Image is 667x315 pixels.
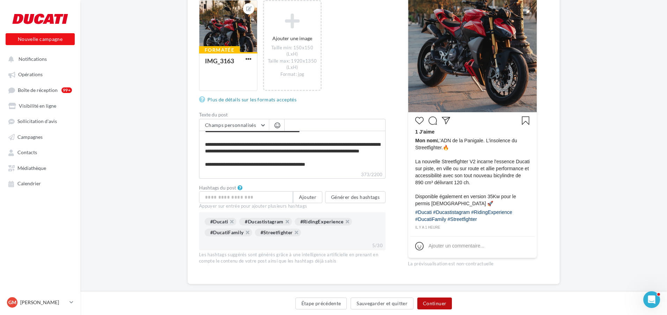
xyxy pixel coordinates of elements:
[17,150,37,156] span: Contacts
[428,242,484,249] div: Ajouter un commentaire...
[239,218,292,225] div: #Ducastistagram
[205,229,252,236] div: #DucatiFamily
[17,119,57,124] span: Sollicitation d'avis
[415,138,437,143] span: Mon nom
[428,116,437,125] svg: Commenter
[295,218,352,225] div: #RidingExperience
[199,171,386,179] label: 373/2200
[205,218,236,225] div: #Ducati
[415,242,424,250] svg: Emoji
[17,181,41,187] span: Calendrier
[20,299,67,306] p: [PERSON_NAME]
[61,87,72,93] div: 99+
[199,203,386,209] div: Appuyer sur entrée pour ajouter plusieurs hashtags
[199,95,299,104] a: Plus de détails sur les formats acceptés
[6,33,75,45] button: Nouvelle campagne
[325,191,386,203] button: Générer des hashtags
[255,229,301,236] div: #Streetfighter
[199,119,269,131] button: Champs personnalisés
[4,162,76,174] a: Médiathèque
[417,298,452,309] button: Continuer
[4,115,76,127] a: Sollicitation d'avis
[199,252,386,264] div: Les hashtags suggérés sont générés grâce à une intelligence artificielle en prenant en compte le ...
[17,134,43,140] span: Campagnes
[18,72,43,78] span: Opérations
[199,46,240,54] div: Formatée
[4,84,76,96] a: Boîte de réception99+
[415,137,530,207] span: L'ADN de la Panigale. L'insolence du Streetfighter.🔥 La nouvelle Streetfighter V2 incarne l'essen...
[415,224,530,231] div: il y a 1 heure
[4,177,76,189] a: Calendrier
[643,291,660,308] iframe: Intercom live chat
[351,298,413,309] button: Sauvegarder et quitter
[442,116,450,125] svg: Partager la publication
[4,52,73,65] button: Notifications
[415,116,424,125] svg: J’aime
[415,209,530,224] div: #Ducati #Ducastistagram #RidingExperience #DucatiFamily #Streetfighter
[293,191,322,203] button: Ajouter
[6,296,75,309] a: GM [PERSON_NAME]
[19,103,56,109] span: Visibilité en ligne
[199,112,386,117] label: Texte du post
[4,130,76,143] a: Campagnes
[408,258,537,267] div: La prévisualisation est non-contractuelle
[521,116,530,125] svg: Enregistrer
[369,241,386,250] div: 5/30
[199,185,236,190] label: Hashtags du post
[8,299,16,306] span: GM
[295,298,347,309] button: Étape précédente
[205,57,234,65] div: IMG_3163
[415,128,530,137] div: 1 J’aime
[19,56,47,62] span: Notifications
[17,165,46,171] span: Médiathèque
[4,146,76,158] a: Contacts
[18,87,58,93] span: Boîte de réception
[4,68,76,80] a: Opérations
[205,122,256,128] span: Champs personnalisés
[4,99,76,112] a: Visibilité en ligne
